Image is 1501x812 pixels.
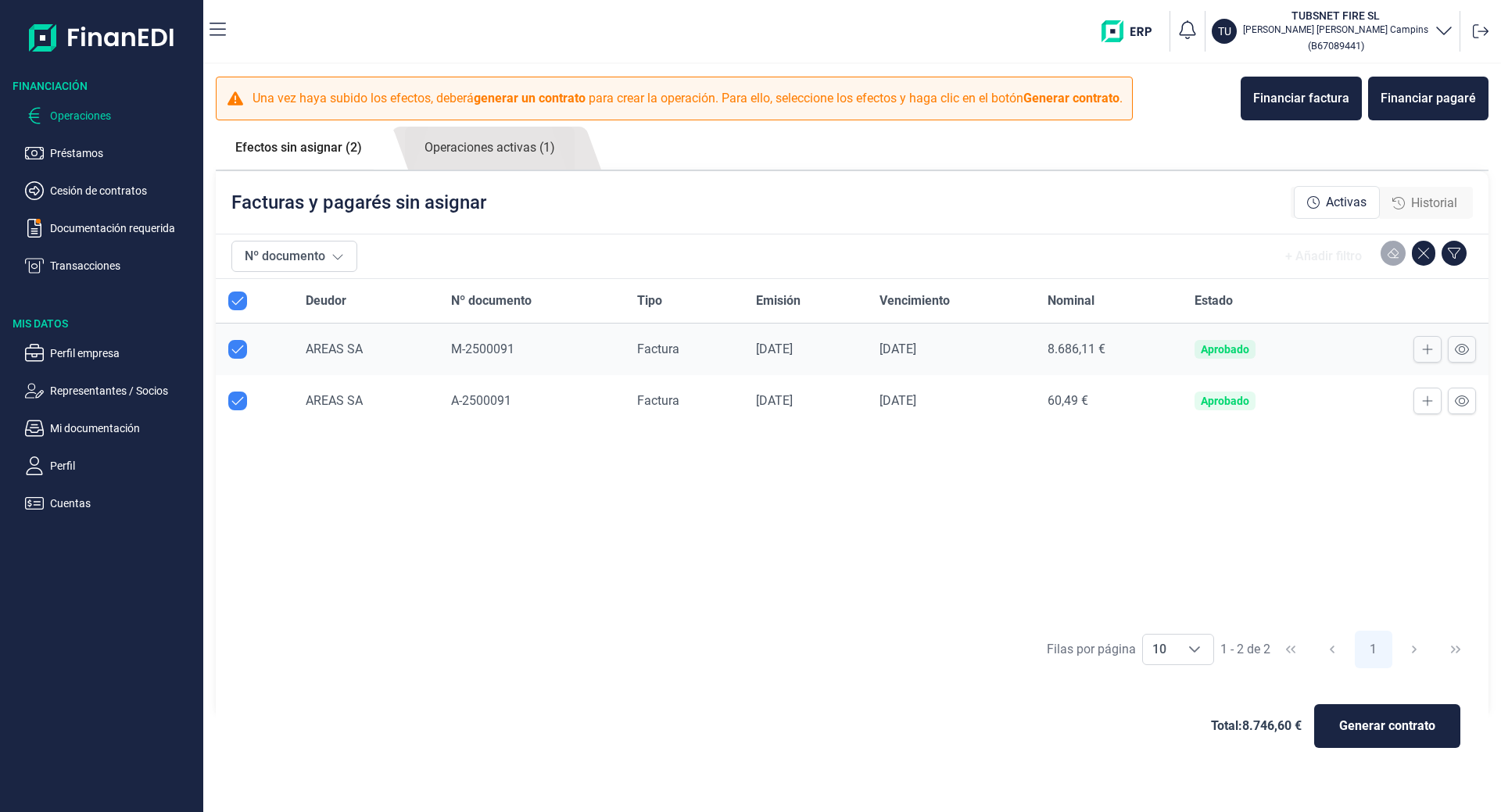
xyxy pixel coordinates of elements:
a: Efectos sin asignar (2) [216,127,382,169]
p: Cuentas [50,494,197,513]
h3: TUBSNET FIRE SL [1243,8,1428,23]
p: TU [1218,23,1231,39]
button: TUTUBSNET FIRE SL[PERSON_NAME] [PERSON_NAME] Campins(B67089441) [1212,8,1453,55]
span: Vencimiento [879,292,950,310]
div: All items selected [228,292,247,310]
div: [DATE] [756,342,854,357]
p: Mi documentación [50,419,197,438]
span: Nº documento [451,292,532,310]
img: erp [1102,20,1163,42]
p: Cesión de contratos [50,181,197,200]
div: Financiar factura [1253,89,1349,108]
span: M-2500091 [451,342,514,356]
span: Emisión [756,292,801,310]
button: Transacciones [25,256,197,275]
button: Perfil [25,456,197,475]
span: Factura [637,393,679,408]
div: Choose [1176,635,1213,664]
div: Aprobado [1201,395,1249,407]
button: Financiar pagaré [1368,77,1488,120]
div: [DATE] [879,393,1023,409]
p: Una vez haya subido los efectos, deberá para crear la operación. Para ello, seleccione los efecto... [253,89,1123,108]
div: Row Unselected null [228,340,247,359]
button: First Page [1272,631,1309,668]
span: 10 [1143,635,1176,664]
div: Activas [1294,186,1380,219]
span: Historial [1411,194,1457,213]
small: Copiar cif [1308,40,1364,52]
a: Operaciones activas (1) [405,127,575,170]
div: Aprobado [1201,343,1249,356]
div: [DATE] [756,393,854,409]
img: Logo de aplicación [29,13,175,63]
button: Cesión de contratos [25,181,197,200]
span: A-2500091 [451,393,511,408]
p: Perfil [50,456,197,475]
span: Factura [637,342,679,356]
button: Representantes / Socios [25,381,197,400]
button: Cuentas [25,494,197,513]
div: Filas por página [1047,640,1136,659]
button: Previous Page [1313,631,1351,668]
p: Préstamos [50,144,197,163]
div: 60,49 € [1048,393,1169,409]
span: AREAS SA [306,342,363,356]
span: AREAS SA [306,393,363,408]
div: Row Unselected null [228,392,247,410]
b: generar un contrato [474,91,586,106]
button: Préstamos [25,144,197,163]
span: Activas [1326,193,1367,212]
span: Total: 8.746,60 € [1211,717,1302,735]
button: Page 1 [1355,631,1392,668]
b: Generar contrato [1023,91,1119,106]
p: Facturas y pagarés sin asignar [231,190,486,215]
p: Perfil empresa [50,344,197,363]
button: Financiar factura [1241,77,1362,120]
div: Historial [1380,188,1470,219]
p: Representantes / Socios [50,381,197,400]
button: Operaciones [25,106,197,125]
span: Tipo [637,292,662,310]
p: Documentación requerida [50,219,197,238]
button: Generar contrato [1314,704,1460,748]
button: Mi documentación [25,419,197,438]
span: Deudor [306,292,346,310]
p: Transacciones [50,256,197,275]
div: [DATE] [879,342,1023,357]
button: Next Page [1395,631,1433,668]
span: Nominal [1048,292,1094,310]
p: Operaciones [50,106,197,125]
p: [PERSON_NAME] [PERSON_NAME] Campins [1243,23,1428,36]
div: 8.686,11 € [1048,342,1169,357]
button: Documentación requerida [25,219,197,238]
span: Generar contrato [1339,717,1435,735]
span: Estado [1195,292,1233,310]
button: Perfil empresa [25,344,197,363]
button: Nº documento [231,241,357,272]
button: Last Page [1437,631,1474,668]
div: Financiar pagaré [1381,89,1476,108]
span: 1 - 2 de 2 [1220,643,1270,656]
